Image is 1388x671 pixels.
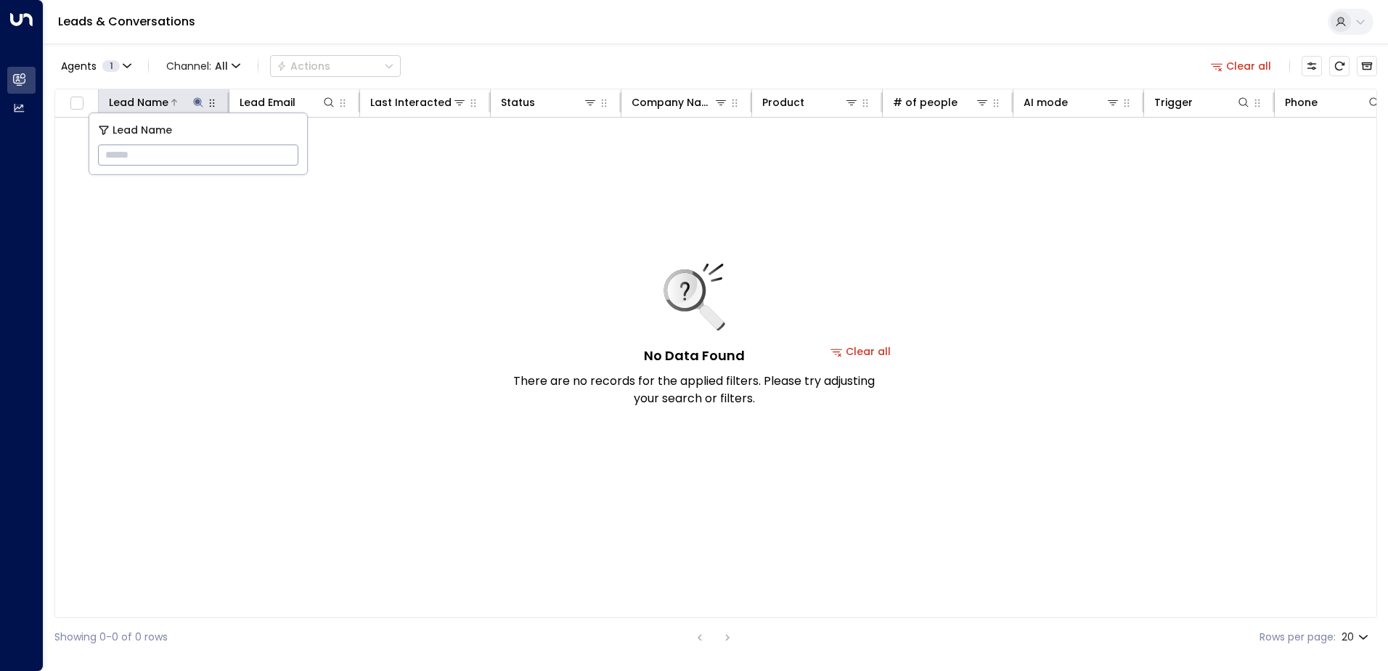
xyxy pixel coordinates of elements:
[893,94,989,111] div: # of people
[501,94,535,111] div: Status
[215,60,228,72] span: All
[240,94,336,111] div: Lead Email
[68,94,86,113] span: Toggle select all
[513,373,875,407] p: There are no records for the applied filters. Please try adjusting your search or filters.
[113,122,172,139] span: Lead Name
[370,94,467,111] div: Last Interacted
[58,13,195,30] a: Leads & Conversations
[632,94,714,111] div: Company Name
[109,94,205,111] div: Lead Name
[160,56,246,76] button: Channel:All
[690,628,737,646] nav: pagination navigation
[632,94,728,111] div: Company Name
[102,60,120,72] span: 1
[1357,56,1377,76] button: Archived Leads
[277,60,330,73] div: Actions
[1342,627,1371,648] div: 20
[160,56,246,76] span: Channel:
[1205,56,1278,76] button: Clear all
[501,94,597,111] div: Status
[1024,94,1120,111] div: AI mode
[644,346,745,365] h5: No Data Found
[370,94,452,111] div: Last Interacted
[270,55,401,77] div: Button group with a nested menu
[1329,56,1350,76] span: Refresh
[61,61,97,71] span: Agents
[1154,94,1251,111] div: Trigger
[1285,94,1381,111] div: Phone
[1285,94,1318,111] div: Phone
[54,630,168,645] div: Showing 0-0 of 0 rows
[893,94,958,111] div: # of people
[54,56,136,76] button: Agents1
[1024,94,1068,111] div: AI mode
[270,55,401,77] button: Actions
[1260,630,1336,645] label: Rows per page:
[109,94,168,111] div: Lead Name
[1302,56,1322,76] button: Customize
[240,94,295,111] div: Lead Email
[1154,94,1193,111] div: Trigger
[762,94,804,111] div: Product
[762,94,859,111] div: Product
